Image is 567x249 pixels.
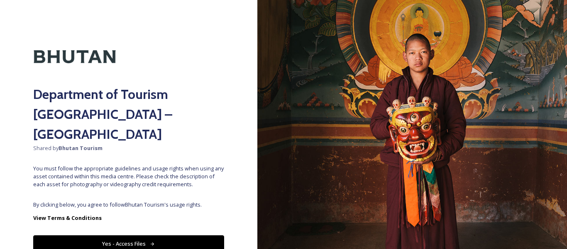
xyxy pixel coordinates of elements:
h2: Department of Tourism [GEOGRAPHIC_DATA] – [GEOGRAPHIC_DATA] [33,84,224,144]
span: Shared by [33,144,224,152]
a: View Terms & Conditions [33,213,224,223]
span: By clicking below, you agree to follow Bhutan Tourism 's usage rights. [33,201,224,209]
strong: View Terms & Conditions [33,214,102,222]
strong: Bhutan Tourism [59,144,103,152]
span: You must follow the appropriate guidelines and usage rights when using any asset contained within... [33,165,224,189]
img: Kingdom-of-Bhutan-Logo.png [33,33,116,80]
